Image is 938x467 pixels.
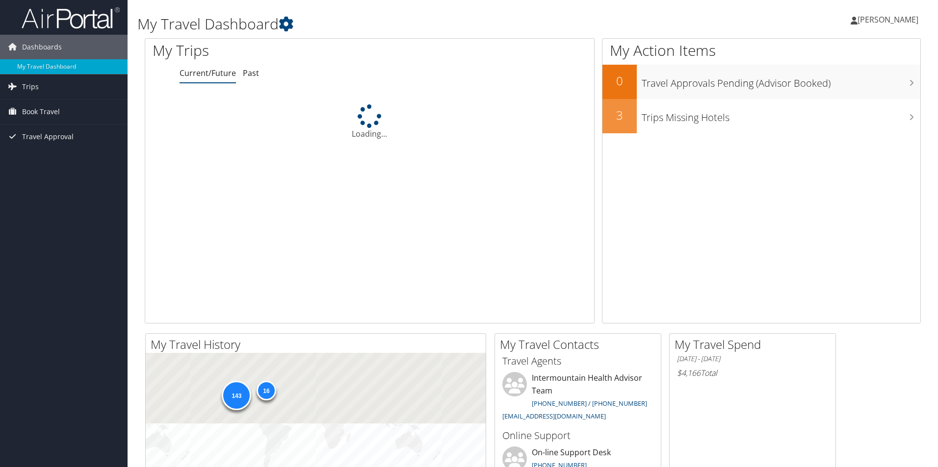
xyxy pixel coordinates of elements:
a: [EMAIL_ADDRESS][DOMAIN_NAME] [502,412,606,420]
h1: My Action Items [602,40,920,61]
h3: Travel Agents [502,354,653,368]
h2: My Travel Spend [675,336,835,353]
h6: Total [677,368,828,378]
span: Travel Approval [22,124,74,149]
h3: Travel Approvals Pending (Advisor Booked) [642,72,920,90]
div: 16 [257,381,276,400]
h2: My Travel Contacts [500,336,661,353]
img: airportal-logo.png [22,6,120,29]
h1: My Travel Dashboard [137,14,665,34]
a: 3Trips Missing Hotels [602,99,920,133]
span: $4,166 [677,368,701,378]
h2: 0 [602,73,637,89]
h3: Online Support [502,429,653,442]
span: Trips [22,74,39,99]
h3: Trips Missing Hotels [642,106,920,124]
li: Intermountain Health Advisor Team [497,372,658,424]
a: [PERSON_NAME] [851,5,928,34]
h2: 3 [602,107,637,123]
div: 143 [222,381,251,410]
h1: My Trips [153,40,400,61]
h2: My Travel History [151,336,486,353]
span: [PERSON_NAME] [858,14,918,25]
span: Dashboards [22,35,62,59]
a: Past [243,68,259,78]
a: Current/Future [180,68,236,78]
a: 0Travel Approvals Pending (Advisor Booked) [602,65,920,99]
div: Loading... [145,104,594,140]
a: [PHONE_NUMBER] / [PHONE_NUMBER] [532,399,647,408]
h6: [DATE] - [DATE] [677,354,828,364]
span: Book Travel [22,99,60,124]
